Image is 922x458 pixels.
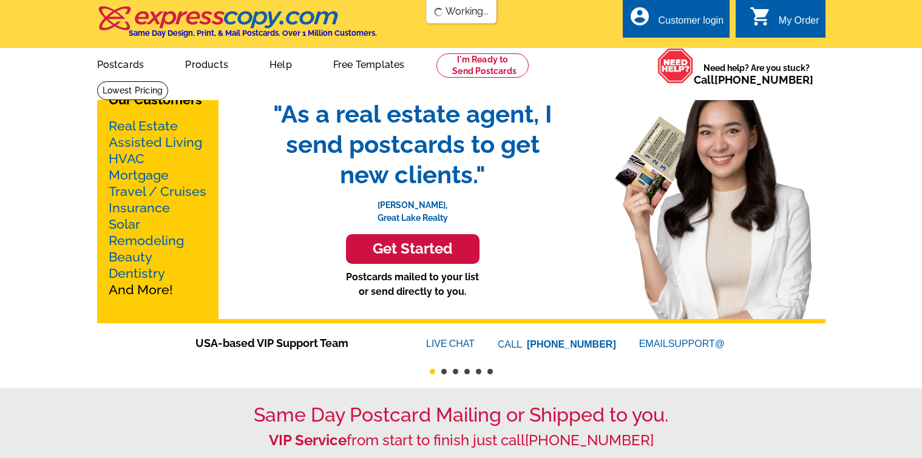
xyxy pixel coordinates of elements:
a: Solar [109,217,140,232]
font: CALL [498,337,524,352]
a: Same Day Design, Print, & Mail Postcards. Over 1 Million Customers. [97,15,377,38]
strong: VIP Service [269,431,347,449]
img: loading... [433,7,443,17]
a: LIVECHAT [426,338,475,349]
a: Products [166,49,248,78]
span: Need help? Are you stuck? [694,62,819,86]
h1: Same Day Postcard Mailing or Shipped to you. [97,403,825,426]
button: 5 of 6 [476,369,481,374]
a: Assisted Living [109,135,202,150]
a: Travel / Cruises [109,184,206,199]
img: help [657,48,694,84]
span: Call [694,73,813,86]
button: 4 of 6 [464,369,470,374]
a: shopping_cart My Order [750,13,819,29]
a: Help [250,49,311,78]
h4: Same Day Design, Print, & Mail Postcards. Over 1 Million Customers. [129,29,377,38]
a: Get Started [261,234,564,264]
a: account_circle Customer login [629,13,724,29]
i: shopping_cart [750,5,771,27]
a: Real Estate [109,118,178,133]
font: SUPPORT@ [668,337,727,351]
font: LIVE [426,337,449,351]
h2: from start to finish just call [97,432,825,450]
a: [PHONE_NUMBER] [527,339,616,349]
a: Beauty [109,249,152,264]
button: 6 of 6 [487,369,493,374]
a: Mortgage [109,167,169,183]
span: USA-based VIP Support Team [195,335,390,351]
div: My Order [779,15,819,32]
button: 2 of 6 [441,369,447,374]
p: Postcards mailed to your list or send directly to you. [261,270,564,299]
a: EMAILSUPPORT@ [639,338,727,349]
a: Postcards [78,49,164,78]
a: Insurance [109,200,170,215]
a: [PHONE_NUMBER] [714,73,813,86]
span: "As a real estate agent, I send postcards to get new clients." [261,99,564,190]
a: Free Templates [314,49,424,78]
a: Dentistry [109,266,165,281]
a: HVAC [109,151,144,166]
a: [PHONE_NUMBER] [525,431,654,449]
p: And More! [109,118,207,298]
button: 3 of 6 [453,369,458,374]
button: 1 of 6 [430,369,435,374]
i: account_circle [629,5,651,27]
p: [PERSON_NAME], Great Lake Realty [261,190,564,224]
a: Remodeling [109,233,184,248]
h3: Get Started [361,240,464,258]
div: Customer login [658,15,724,32]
